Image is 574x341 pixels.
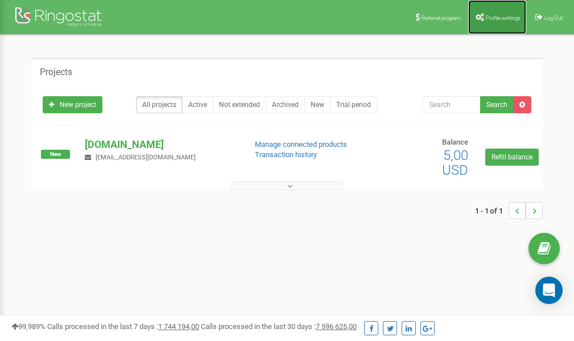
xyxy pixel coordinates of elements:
[182,96,213,113] a: Active
[136,96,183,113] a: All projects
[41,150,70,159] span: New
[43,96,102,113] a: New project
[480,96,514,113] button: Search
[422,96,481,113] input: Search
[485,149,539,166] a: Refill balance
[442,147,468,178] span: 5,00 USD
[201,322,357,331] span: Calls processed in the last 30 days :
[85,137,236,152] p: [DOMAIN_NAME]
[304,96,331,113] a: New
[47,322,199,331] span: Calls processed in the last 7 days :
[158,322,199,331] u: 1 744 194,00
[535,277,563,304] div: Open Intercom Messenger
[255,150,317,159] a: Transaction history
[40,67,72,77] h5: Projects
[544,15,563,21] span: Log Out
[316,322,357,331] u: 7 596 625,00
[475,202,509,219] span: 1 - 1 of 1
[330,96,377,113] a: Trial period
[255,140,347,149] a: Manage connected products
[213,96,266,113] a: Not extended
[11,322,46,331] span: 99,989%
[486,15,521,21] span: Profile settings
[442,138,468,146] span: Balance
[475,191,543,231] nav: ...
[96,154,196,161] span: [EMAIL_ADDRESS][DOMAIN_NAME]
[422,15,461,21] span: Referral program
[266,96,305,113] a: Archived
